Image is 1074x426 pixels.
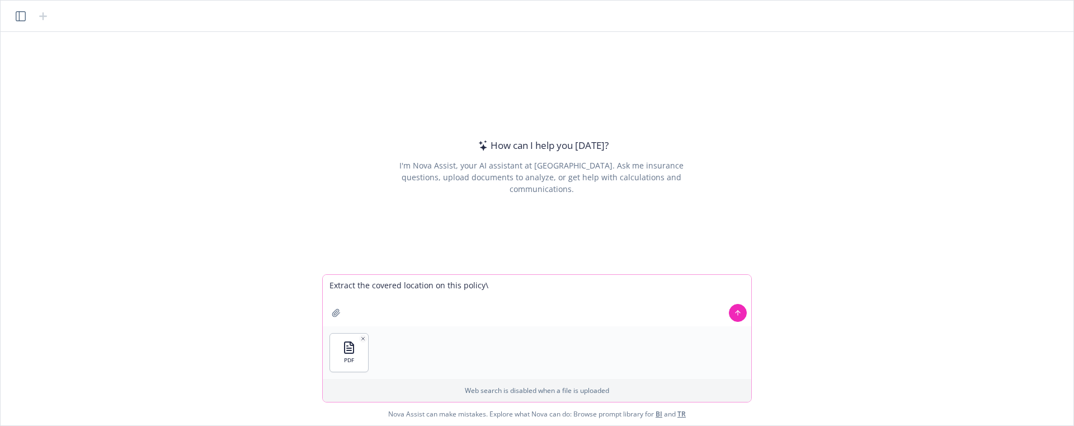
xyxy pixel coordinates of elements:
[677,409,686,419] a: TR
[475,138,609,153] div: How can I help you [DATE]?
[330,334,368,372] button: PDF
[329,386,745,395] p: Web search is disabled when a file is uploaded
[384,160,699,195] div: I'm Nova Assist, your AI assistant at [GEOGRAPHIC_DATA]. Ask me insurance questions, upload docum...
[388,402,686,425] span: Nova Assist can make mistakes. Explore what Nova can do: Browse prompt library for and
[344,357,354,364] span: PDF
[323,275,751,326] textarea: Extract the covered location on this policy
[656,409,662,419] a: BI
